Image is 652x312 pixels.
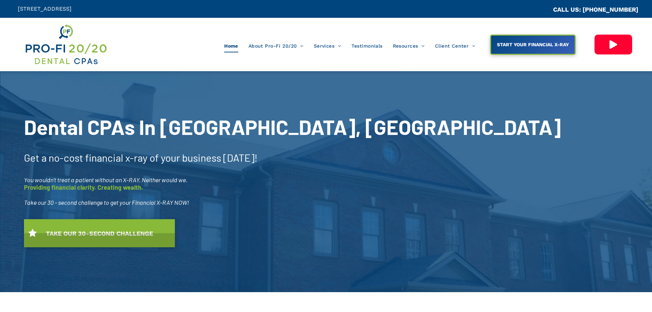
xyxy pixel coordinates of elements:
[553,6,638,13] a: CALL US: [PHONE_NUMBER]
[309,39,346,52] a: Services
[24,23,107,66] img: Get Dental CPA Consulting, Bookkeeping, & Bank Loans
[346,39,388,52] a: Testimonials
[24,151,47,164] span: Get a
[43,226,155,240] span: TAKE OUR 30-SECOND CHALLENGE
[524,7,553,13] span: CA::CALLC
[430,39,481,52] a: Client Center
[49,151,148,164] span: no-cost financial x-ray
[24,114,561,139] span: Dental CPAs In [GEOGRAPHIC_DATA], [GEOGRAPHIC_DATA]
[490,35,576,55] a: START YOUR FINANCIAL X-RAY
[219,39,243,52] a: Home
[24,176,188,184] span: You wouldn’t treat a patient without an X-RAY. Neither would we.
[388,39,430,52] a: Resources
[150,151,258,164] span: of your business [DATE]!
[24,219,175,247] a: TAKE OUR 30-SECOND CHALLENGE
[18,5,72,12] span: [STREET_ADDRESS]
[24,199,189,206] span: Take our 30 - second challenge to get your Financial X-RAY NOW!
[243,39,309,52] a: About Pro-Fi 20/20
[495,38,571,51] span: START YOUR FINANCIAL X-RAY
[24,184,143,191] span: Providing financial clarity. Creating wealth.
